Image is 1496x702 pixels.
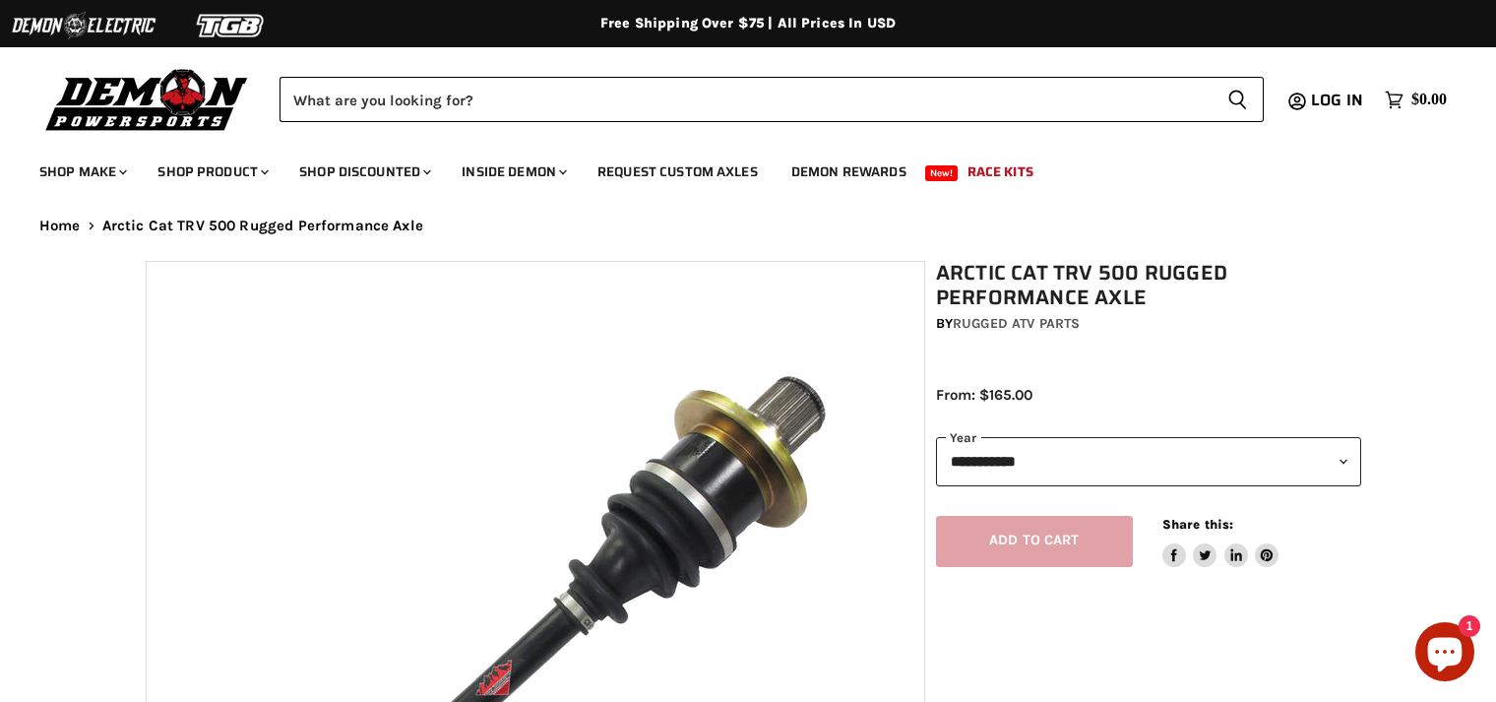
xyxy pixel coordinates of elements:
span: Log in [1311,88,1363,112]
img: Demon Electric Logo 2 [10,7,157,44]
img: Demon Powersports [39,64,255,134]
form: Product [280,77,1264,122]
ul: Main menu [25,144,1442,192]
inbox-online-store-chat: Shopify online store chat [1409,622,1480,686]
button: Search [1212,77,1264,122]
a: Inside Demon [447,152,579,192]
input: Search [280,77,1212,122]
aside: Share this: [1162,516,1279,568]
span: From: $165.00 [936,386,1032,404]
span: $0.00 [1411,91,1447,109]
select: year [936,437,1361,485]
a: $0.00 [1375,86,1457,114]
a: Log in [1302,92,1375,109]
span: Arctic Cat TRV 500 Rugged Performance Axle [102,218,423,234]
a: Rugged ATV Parts [953,315,1080,332]
a: Shop Product [143,152,280,192]
span: Share this: [1162,517,1233,532]
a: Request Custom Axles [583,152,773,192]
a: Shop Make [25,152,139,192]
h1: Arctic Cat TRV 500 Rugged Performance Axle [936,261,1361,310]
a: Home [39,218,81,234]
div: by [936,313,1361,335]
a: Race Kits [953,152,1048,192]
a: Shop Discounted [284,152,443,192]
a: Demon Rewards [777,152,921,192]
img: TGB Logo 2 [157,7,305,44]
span: New! [925,165,959,181]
